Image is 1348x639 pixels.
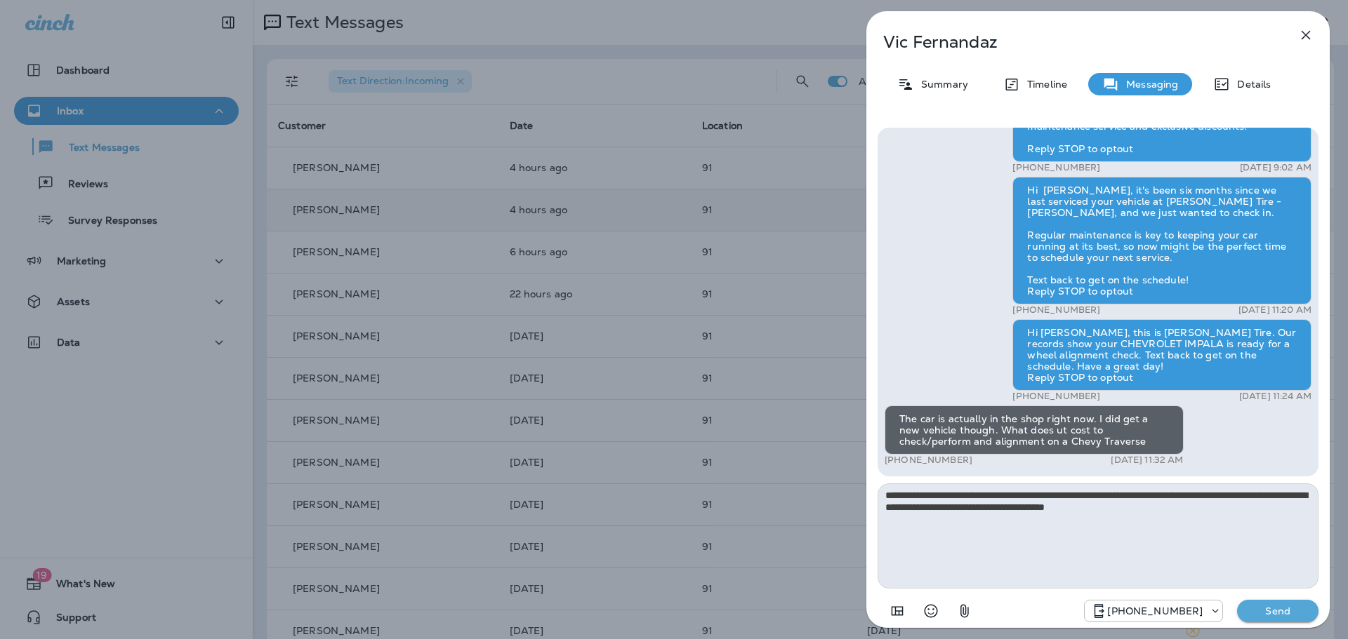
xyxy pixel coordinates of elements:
p: [PHONE_NUMBER] [1012,304,1100,316]
button: Send [1237,600,1319,622]
p: [PHONE_NUMBER] [885,455,972,466]
p: [PHONE_NUMBER] [1012,391,1100,402]
p: [PHONE_NUMBER] [1012,162,1100,173]
button: Select an emoji [917,597,945,625]
p: Details [1230,79,1271,90]
div: The car is actually in the shop right now. I did get a new vehicle though. What does ut cost to c... [885,405,1184,455]
div: Hi [PERSON_NAME], this is [PERSON_NAME] Tire. Our records show your CHEVROLET IMPALA is ready for... [1012,319,1311,391]
p: [DATE] 11:32 AM [1111,455,1183,466]
p: Vic Fernandaz [883,32,1267,52]
p: Summary [914,79,968,90]
p: [DATE] 11:24 AM [1239,391,1311,402]
p: Messaging [1119,79,1178,90]
p: Timeline [1020,79,1067,90]
p: [PHONE_NUMBER] [1107,605,1203,617]
div: +1 (330) 521-2826 [1085,603,1222,619]
div: Hi [PERSON_NAME], it's been six months since we last serviced your vehicle at [PERSON_NAME] Tire ... [1012,177,1311,304]
p: [DATE] 9:02 AM [1240,162,1311,173]
p: Send [1248,605,1307,617]
p: [DATE] 11:20 AM [1238,304,1311,316]
button: Add in a premade template [883,597,911,625]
